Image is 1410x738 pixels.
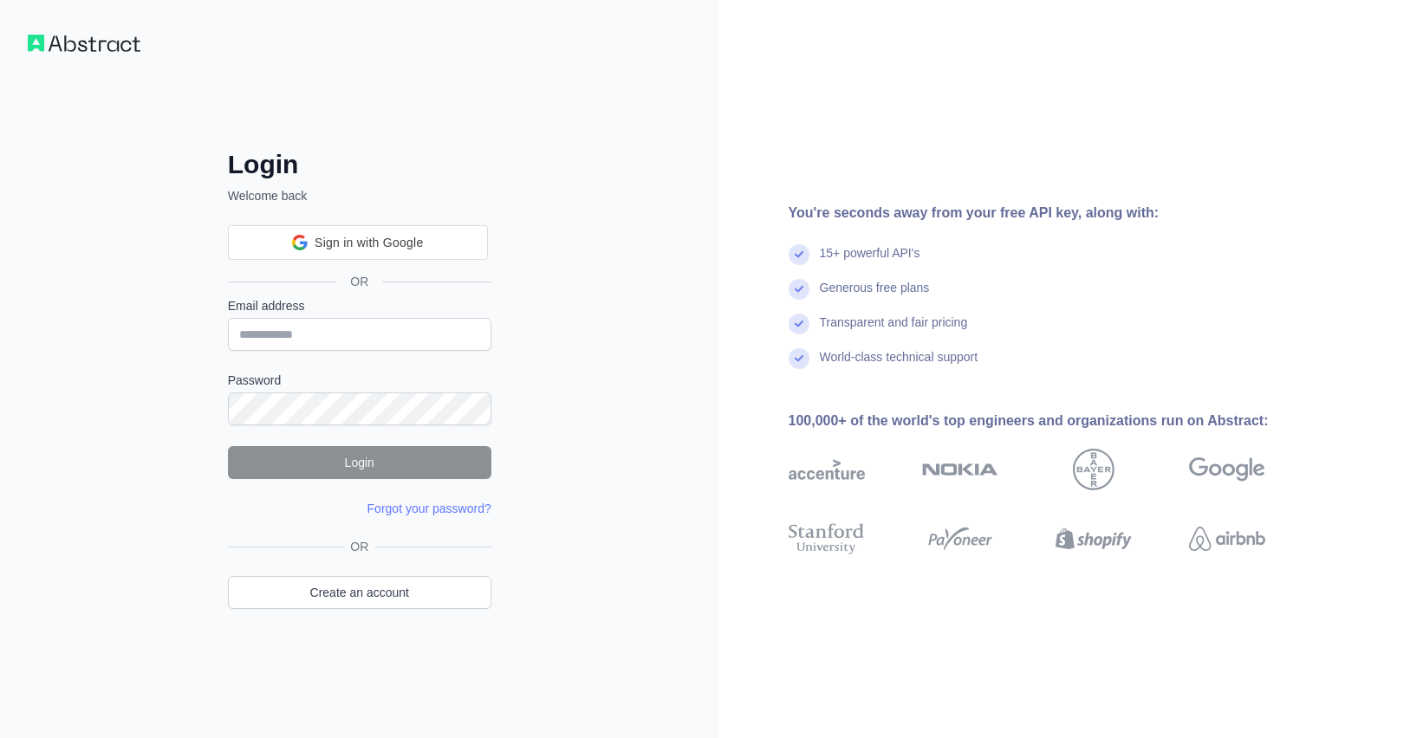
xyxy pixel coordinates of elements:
[820,244,920,279] div: 15+ powerful API's
[228,576,491,609] a: Create an account
[922,520,998,558] img: payoneer
[228,297,491,314] label: Email address
[1073,449,1114,490] img: bayer
[1189,449,1265,490] img: google
[315,234,423,252] span: Sign in with Google
[922,449,998,490] img: nokia
[789,314,809,334] img: check mark
[367,502,491,515] a: Forgot your password?
[28,35,140,52] img: Workflow
[228,372,491,389] label: Password
[820,348,978,383] div: World-class technical support
[228,149,491,180] h2: Login
[228,446,491,479] button: Login
[336,273,382,290] span: OR
[789,520,865,558] img: stanford university
[343,538,375,555] span: OR
[789,411,1321,431] div: 100,000+ of the world's top engineers and organizations run on Abstract:
[820,314,968,348] div: Transparent and fair pricing
[228,225,488,260] div: Sign in with Google
[1189,520,1265,558] img: airbnb
[789,203,1321,223] div: You're seconds away from your free API key, along with:
[789,279,809,300] img: check mark
[789,449,865,490] img: accenture
[789,244,809,265] img: check mark
[789,348,809,369] img: check mark
[1056,520,1132,558] img: shopify
[820,279,930,314] div: Generous free plans
[228,187,491,204] p: Welcome back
